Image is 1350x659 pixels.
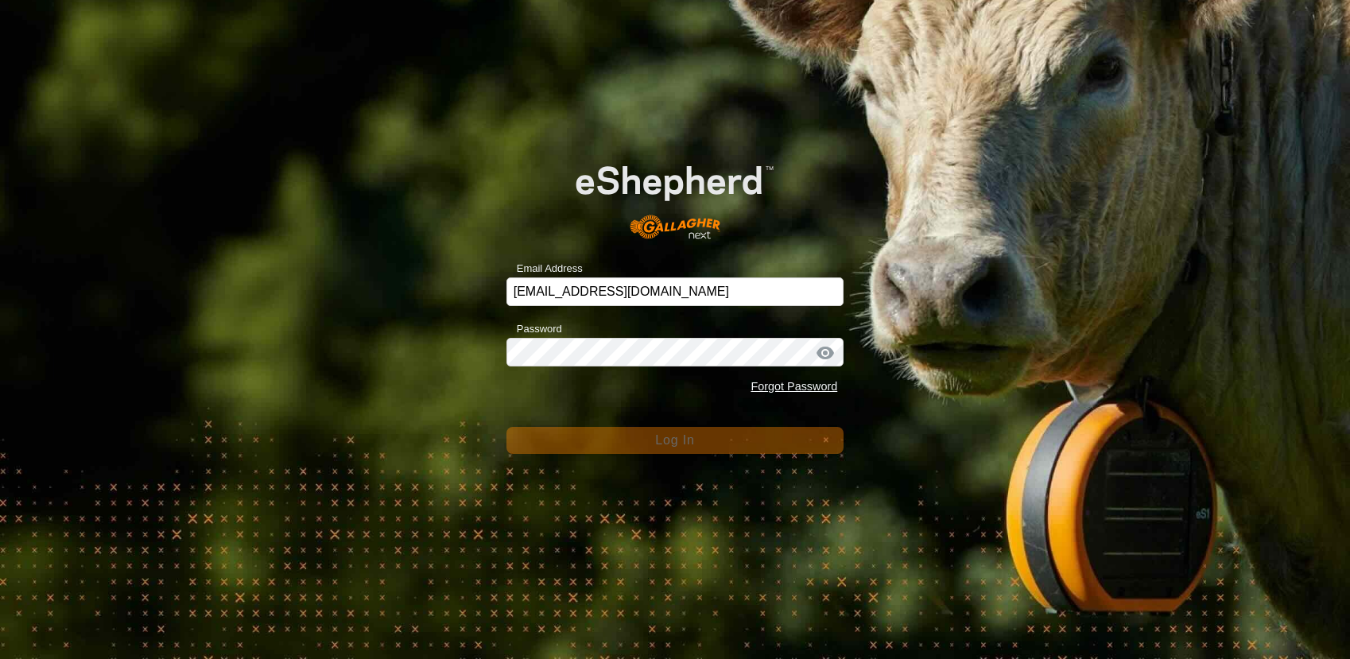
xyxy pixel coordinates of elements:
[751,380,837,393] a: Forgot Password
[655,433,694,447] span: Log In
[506,321,562,337] label: Password
[540,138,810,253] img: E-shepherd Logo
[506,427,844,454] button: Log In
[506,261,583,277] label: Email Address
[506,277,844,306] input: Email Address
